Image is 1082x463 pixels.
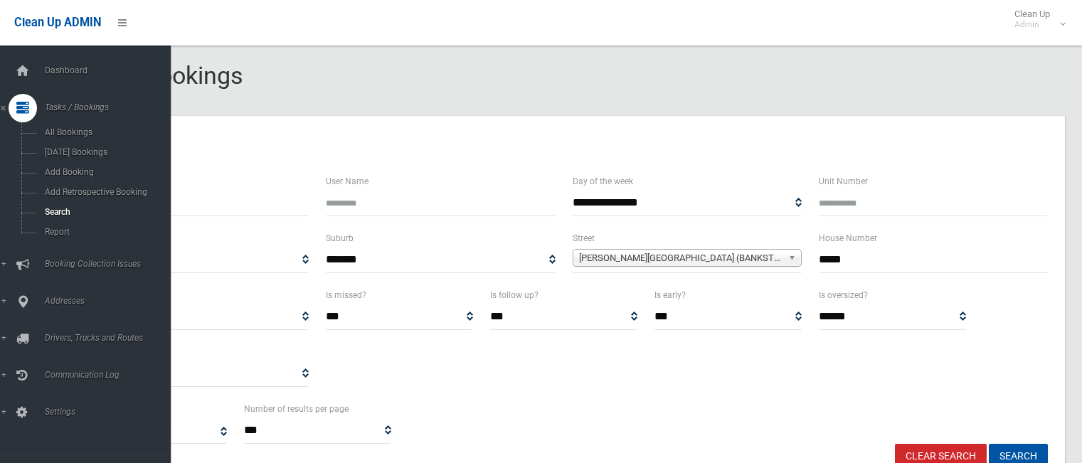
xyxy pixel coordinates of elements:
[579,250,783,267] span: [PERSON_NAME][GEOGRAPHIC_DATA] (BANKSTOWN 2200)
[41,147,169,157] span: [DATE] Bookings
[14,16,101,29] span: Clean Up ADMIN
[654,287,686,303] label: Is early?
[41,167,169,177] span: Add Booking
[819,174,868,189] label: Unit Number
[573,230,595,246] label: Street
[326,230,354,246] label: Suburb
[41,127,169,137] span: All Bookings
[490,287,539,303] label: Is follow up?
[41,65,181,75] span: Dashboard
[41,407,181,417] span: Settings
[41,333,181,343] span: Drivers, Trucks and Routes
[41,187,169,197] span: Add Retrospective Booking
[41,370,181,380] span: Communication Log
[326,174,368,189] label: User Name
[1014,19,1050,30] small: Admin
[41,102,181,112] span: Tasks / Bookings
[41,207,169,217] span: Search
[326,287,366,303] label: Is missed?
[41,227,169,237] span: Report
[573,174,633,189] label: Day of the week
[819,230,877,246] label: House Number
[41,296,181,306] span: Addresses
[41,259,181,269] span: Booking Collection Issues
[819,287,868,303] label: Is oversized?
[244,401,349,417] label: Number of results per page
[1007,9,1064,30] span: Clean Up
